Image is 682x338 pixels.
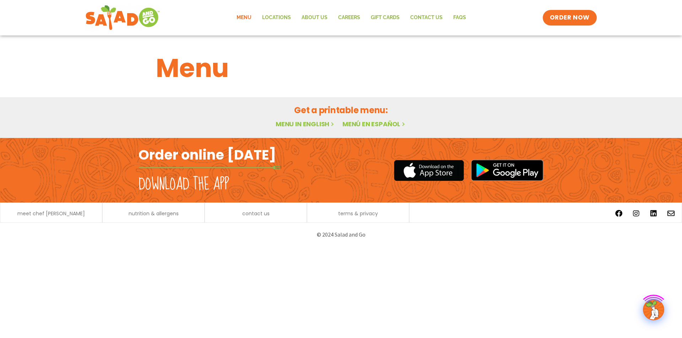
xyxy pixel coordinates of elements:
a: nutrition & allergens [129,211,179,216]
a: Menú en español [342,120,406,128]
a: meet chef [PERSON_NAME] [17,211,85,216]
a: FAQs [448,10,471,26]
img: fork [139,166,281,170]
img: appstore [394,159,464,182]
a: About Us [296,10,333,26]
a: GIFT CARDS [366,10,405,26]
h1: Menu [156,49,526,87]
img: new-SAG-logo-768×292 [85,4,160,32]
h2: Order online [DATE] [139,146,276,164]
p: © 2024 Salad and Go [142,230,540,239]
a: Menu [231,10,257,26]
h2: Download the app [139,174,229,194]
a: ORDER NOW [543,10,597,26]
nav: Menu [231,10,471,26]
a: terms & privacy [338,211,378,216]
a: Contact Us [405,10,448,26]
a: contact us [242,211,270,216]
a: Careers [333,10,366,26]
a: Menu in English [276,120,335,128]
img: google_play [471,160,543,181]
h2: Get a printable menu: [156,104,526,116]
a: Locations [257,10,296,26]
span: ORDER NOW [550,13,590,22]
